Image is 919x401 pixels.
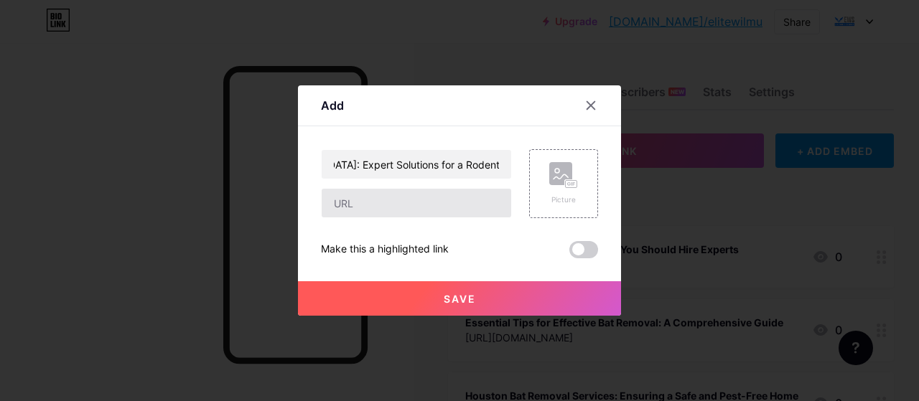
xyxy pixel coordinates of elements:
input: URL [322,189,511,217]
input: Title [322,150,511,179]
span: Save [444,293,476,305]
div: Add [321,97,344,114]
div: Make this a highlighted link [321,241,449,258]
button: Save [298,281,621,316]
div: Picture [549,194,578,205]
